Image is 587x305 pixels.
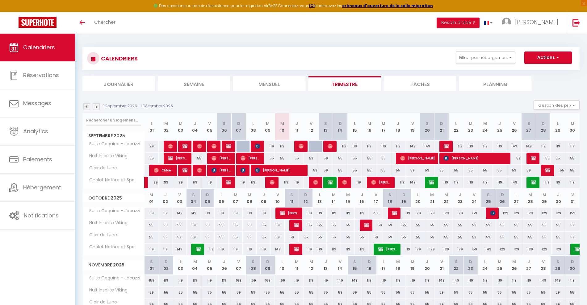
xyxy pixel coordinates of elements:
[229,208,242,219] div: 119
[313,189,327,208] th: 13
[145,153,159,164] div: 55
[347,113,362,141] th: 15
[84,208,142,214] span: Suite Coquine - Jacuzzi
[509,189,523,208] th: 27
[200,189,214,208] th: 05
[260,113,275,141] th: 09
[523,208,537,219] div: 129
[84,153,129,159] span: Nuit Insolite Viking
[275,153,289,164] div: 55
[342,3,433,8] a: créneaux d'ouverture de la salle migration
[23,99,51,107] span: Messages
[543,192,546,198] abbr: M
[255,140,260,152] span: [PERSON_NAME]
[246,113,260,141] th: 08
[507,165,522,176] div: 59
[411,189,425,208] th: 20
[215,189,229,208] th: 06
[392,207,397,219] span: [PERSON_NAME]
[197,140,202,152] span: [PERSON_NAME]
[449,177,463,188] div: 119
[275,113,289,141] th: 10
[522,141,536,152] div: 149
[308,76,381,91] li: Trimestre
[542,121,545,126] abbr: D
[231,177,246,188] div: 119
[178,192,181,198] abbr: V
[534,101,580,110] button: Gestion des prix
[151,121,153,126] abbr: L
[252,121,254,126] abbr: L
[332,192,336,198] abbr: M
[469,121,472,126] abbr: M
[362,165,376,176] div: 55
[90,12,120,34] a: Chercher
[304,192,307,198] abbr: D
[212,152,231,164] span: [PERSON_NAME]
[487,192,490,198] abbr: S
[341,208,355,219] div: 119
[444,152,508,164] span: [PERSON_NAME]
[280,121,284,126] abbr: M
[187,189,200,208] th: 04
[182,164,187,176] span: [PERSON_NAME]
[19,17,57,28] img: Super Booking
[328,140,333,152] span: [PERSON_NAME]
[391,177,405,188] div: 119
[212,140,216,152] span: Wyleem [PERSON_NAME]
[571,192,574,198] abbr: V
[405,113,420,141] th: 19
[376,113,391,141] th: 17
[255,164,304,176] span: [PERSON_NAME]
[478,165,493,176] div: 55
[309,3,315,8] a: ICI
[565,177,580,188] div: 119
[233,76,305,91] li: Mensuel
[341,189,355,208] th: 15
[158,76,230,91] li: Semaine
[215,208,229,219] div: 119
[182,140,187,152] span: [PERSON_NAME]
[257,189,270,208] th: 09
[355,208,369,219] div: 119
[440,121,443,126] abbr: D
[158,189,172,208] th: 02
[405,165,420,176] div: 59
[417,192,419,198] abbr: L
[459,76,531,91] li: Planning
[173,177,188,188] div: 99
[513,121,516,126] abbr: V
[536,113,551,141] th: 28
[481,189,495,208] th: 25
[304,153,318,164] div: 59
[208,121,211,126] abbr: V
[437,18,480,28] button: Besoin d'aide ?
[83,131,144,140] span: Septembre 2025
[551,141,565,152] div: 119
[463,113,478,141] th: 23
[347,141,362,152] div: 119
[456,52,515,64] button: Filtrer par hébergement
[333,165,347,176] div: 55
[324,121,327,126] abbr: S
[333,141,347,152] div: 119
[551,165,565,176] div: 55
[362,113,376,141] th: 16
[149,192,153,198] abbr: M
[411,121,414,126] abbr: V
[430,192,434,198] abbr: M
[172,208,186,219] div: 149
[551,208,565,219] div: 129
[420,113,434,141] th: 20
[439,189,453,208] th: 22
[276,192,279,198] abbr: V
[483,121,487,126] abbr: M
[426,121,429,126] abbr: S
[497,12,566,34] a: ... [PERSON_NAME]
[551,113,565,141] th: 29
[495,208,509,219] div: 129
[248,192,251,198] abbr: M
[246,177,260,188] div: 119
